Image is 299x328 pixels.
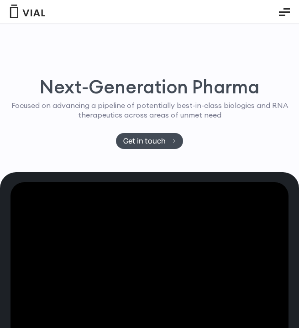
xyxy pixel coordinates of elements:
[123,138,166,144] span: Get in touch
[9,5,46,18] img: Vial Logo
[272,1,297,24] button: Essential Addons Toggle Menu
[10,101,289,120] p: Focused on advancing a pipeline of potentially best-in-class biologics and RNA therapeutics acros...
[10,78,289,96] h1: Next-Generation Pharma
[116,133,183,149] a: Get in touch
